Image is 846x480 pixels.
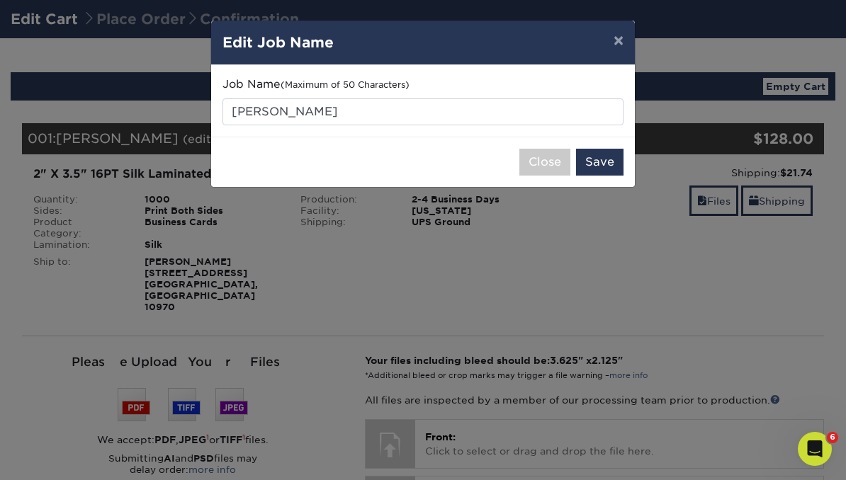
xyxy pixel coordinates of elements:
[827,432,838,443] span: 6
[281,79,410,90] small: (Maximum of 50 Characters)
[602,21,635,60] button: ×
[222,32,624,53] h4: Edit Job Name
[576,149,624,176] button: Save
[222,98,624,125] input: Descriptive Name
[798,432,832,466] iframe: Intercom live chat
[222,76,410,93] label: Job Name
[519,149,570,176] button: Close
